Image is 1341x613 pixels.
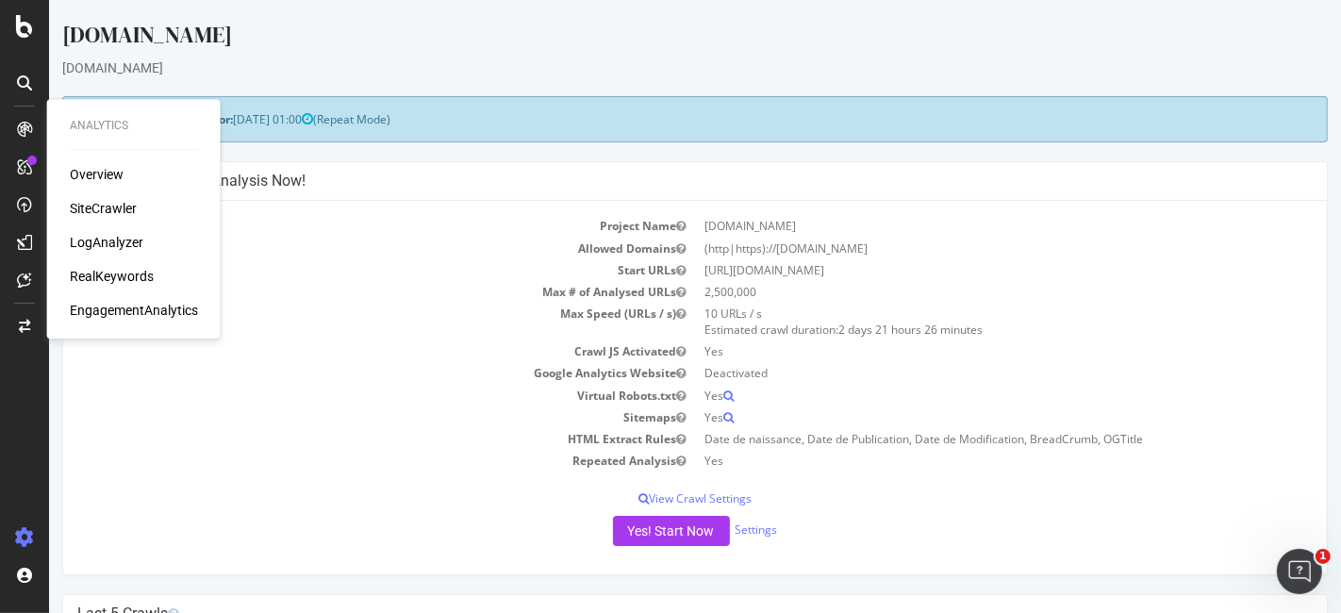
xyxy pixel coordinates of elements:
[28,450,646,472] td: Repeated Analysis
[646,238,1264,259] td: (http|https)://[DOMAIN_NAME]
[28,340,646,362] td: Crawl JS Activated
[13,58,1279,77] div: [DOMAIN_NAME]
[70,267,154,286] a: RealKeywords
[646,406,1264,428] td: Yes
[70,199,137,218] a: SiteCrawler
[28,406,646,428] td: Sitemaps
[687,522,729,538] a: Settings
[13,19,1279,58] div: [DOMAIN_NAME]
[28,172,1264,191] h4: Configure your New Analysis Now!
[1316,549,1331,564] span: 1
[28,490,1264,506] p: View Crawl Settings
[646,428,1264,450] td: Date de naissance, Date de Publication, Date de Modification, BreadCrumb, OGTitle
[789,322,934,338] span: 2 days 21 hours 26 minutes
[28,238,646,259] td: Allowed Domains
[13,96,1279,142] div: (Repeat Mode)
[646,259,1264,281] td: [URL][DOMAIN_NAME]
[646,215,1264,237] td: [DOMAIN_NAME]
[28,281,646,303] td: Max # of Analysed URLs
[646,303,1264,340] td: 10 URLs / s Estimated crawl duration:
[70,165,124,184] a: Overview
[564,516,681,546] button: Yes! Start Now
[70,301,198,320] a: EngagementAnalytics
[28,215,646,237] td: Project Name
[28,428,646,450] td: HTML Extract Rules
[646,362,1264,384] td: Deactivated
[70,118,198,134] div: Analytics
[28,385,646,406] td: Virtual Robots.txt
[28,303,646,340] td: Max Speed (URLs / s)
[1277,549,1322,594] iframe: Intercom live chat
[646,340,1264,362] td: Yes
[646,281,1264,303] td: 2,500,000
[28,362,646,384] td: Google Analytics Website
[28,111,184,127] strong: Next Launch Scheduled for:
[28,259,646,281] td: Start URLs
[646,450,1264,472] td: Yes
[646,385,1264,406] td: Yes
[70,233,143,252] a: LogAnalyzer
[184,111,264,127] span: [DATE] 01:00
